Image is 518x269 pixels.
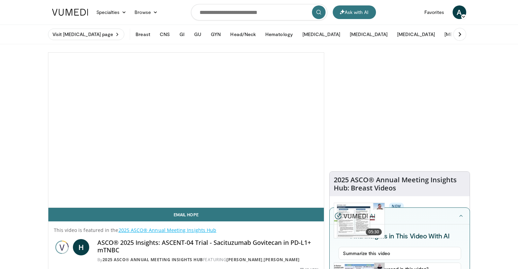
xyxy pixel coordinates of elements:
a: Specialties [92,5,131,19]
span: 05:30 [366,229,382,235]
p: New [389,203,404,209]
button: Hematology [261,28,297,41]
img: VuMedi Logo [52,9,88,16]
button: GU [190,28,205,41]
input: Search topics, interventions [191,4,327,20]
a: 05:30 New Elacestrant Combinations in Patients With ER+/HER2- Locally Advanced… 2025 ASCO® Annual... [334,203,466,257]
a: 2025 ASCO® Annual Meeting Insights Hub [119,227,217,233]
button: GI [175,28,189,41]
img: daa17dac-e583-41a0-b24c-09cd222882b1.150x105_q85_crop-smart_upscale.jpg [334,203,384,238]
a: A [453,5,466,19]
button: [MEDICAL_DATA] [440,28,486,41]
a: Visit [MEDICAL_DATA] page [48,29,125,40]
a: Email Hope [48,208,324,221]
a: H [73,239,89,255]
a: [PERSON_NAME] [264,257,300,263]
button: Breast [131,28,154,41]
h4: 2025 ASCO® Annual Meeting Insights Hub: Breast Videos [334,176,466,192]
button: CNS [156,28,174,41]
a: Browse [130,5,162,19]
div: By FEATURING , [97,257,319,263]
button: [MEDICAL_DATA] [393,28,439,41]
button: Ask with AI [333,5,376,19]
button: [MEDICAL_DATA] [298,28,344,41]
button: Summarize this video [339,247,461,260]
button: GYN [207,28,225,41]
h4: Find Insights in This Video With AI [339,231,461,240]
h4: ASCO® 2025 Insights: ASCENT-04 Trial - Sacituzumab Govitecan in PD-L1+ mTNBC [97,239,319,254]
video-js: Video Player [48,53,324,208]
a: [PERSON_NAME] [226,257,263,263]
a: 2025 ASCO® Annual Meeting Insights Hub [103,257,203,263]
img: vumedi-ai-logo.v2.svg [335,213,375,219]
img: 2025 ASCO® Annual Meeting Insights Hub [54,239,70,255]
button: [MEDICAL_DATA] [346,28,392,41]
p: This video is featured in the [54,227,319,234]
a: Favorites [420,5,449,19]
button: Head/Neck [226,28,260,41]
